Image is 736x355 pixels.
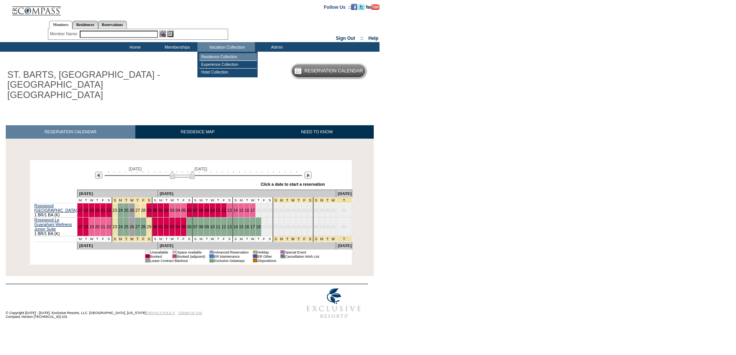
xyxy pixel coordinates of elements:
[150,254,168,258] td: Booked
[273,218,279,236] td: 21
[313,218,319,236] td: 28
[216,208,220,213] a: 11
[106,198,112,203] td: S
[244,236,250,242] td: T
[164,224,169,229] a: 02
[330,218,336,236] td: 31
[175,236,181,242] td: T
[193,208,198,213] a: 07
[95,236,100,242] td: T
[177,254,205,258] td: Booked (adjacent)
[172,254,177,258] td: 01
[123,236,129,242] td: Thanksgiving
[273,236,279,242] td: Christmas
[238,236,244,242] td: M
[170,224,174,229] a: 03
[336,242,352,250] td: [DATE]
[83,198,89,203] td: T
[253,254,257,258] td: 01
[158,208,163,213] a: 01
[307,198,313,203] td: Christmas
[280,254,285,258] td: 01
[50,31,79,37] div: Member Name:
[209,254,214,258] td: 01
[284,198,290,203] td: Christmas
[170,208,174,213] a: 03
[307,236,313,242] td: Christmas
[267,203,273,218] td: 20
[222,224,226,229] a: 12
[260,125,374,139] a: NEED TO KNOW
[198,236,204,242] td: M
[49,21,72,29] a: Members
[319,198,325,203] td: New Year's
[198,198,204,203] td: M
[279,203,284,218] td: 22
[141,224,146,229] a: 28
[95,172,102,179] img: Previous
[152,236,158,242] td: S
[181,224,186,229] a: 05
[129,236,135,242] td: Thanksgiving
[147,208,151,213] a: 29
[95,224,100,229] a: 20
[146,218,152,236] td: 29
[34,203,77,218] td: 1 BR/1 BA (K)
[284,203,290,218] td: 23
[130,208,134,213] a: 26
[153,224,158,229] a: 30
[147,311,175,315] a: PRIVACY POLICY
[279,198,284,203] td: Christmas
[301,198,307,203] td: Christmas
[358,4,365,10] img: Follow us on Twitter
[146,198,152,203] td: Thanksgiving
[299,284,368,322] img: Exclusive Resorts
[301,203,307,218] td: 26
[285,254,319,258] td: Cancellation Wish List
[250,208,255,213] a: 17
[89,198,95,203] td: W
[34,218,72,231] a: Rosewood Le Guanahani Wellness Junior Suite
[159,31,166,37] img: View
[227,236,232,242] td: S
[290,236,296,242] td: Christmas
[238,198,244,203] td: M
[197,42,255,52] td: Vacation Collection
[210,224,215,229] a: 10
[118,208,123,213] a: 24
[253,250,257,254] td: 01
[83,236,89,242] td: T
[280,250,285,254] td: 01
[325,203,330,218] td: 30
[158,224,163,229] a: 01
[210,198,215,203] td: W
[150,258,205,263] td: Lease Contract Blackout
[100,236,106,242] td: F
[89,208,94,213] a: 19
[307,203,313,218] td: 27
[34,218,77,236] td: 1 BR/1 BA (K)
[258,258,276,263] td: Dispositions
[233,208,238,213] a: 14
[124,224,128,229] a: 25
[129,167,142,171] span: [DATE]
[215,198,221,203] td: T
[233,236,238,242] td: S
[273,198,279,203] td: Christmas
[164,236,169,242] td: T
[112,198,118,203] td: Thanksgiving
[77,242,158,250] td: [DATE]
[267,236,273,242] td: S
[158,198,164,203] td: M
[214,254,249,258] td: ER Maintenance
[123,198,129,203] td: Thanksgiving
[267,218,273,236] td: 20
[233,198,238,203] td: S
[215,236,221,242] td: T
[233,224,238,229] a: 14
[366,4,379,9] a: Subscribe to our YouTube Channel
[199,53,257,61] td: Residence Collection
[129,198,135,203] td: Thanksgiving
[118,236,123,242] td: Thanksgiving
[167,31,174,37] img: Reservations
